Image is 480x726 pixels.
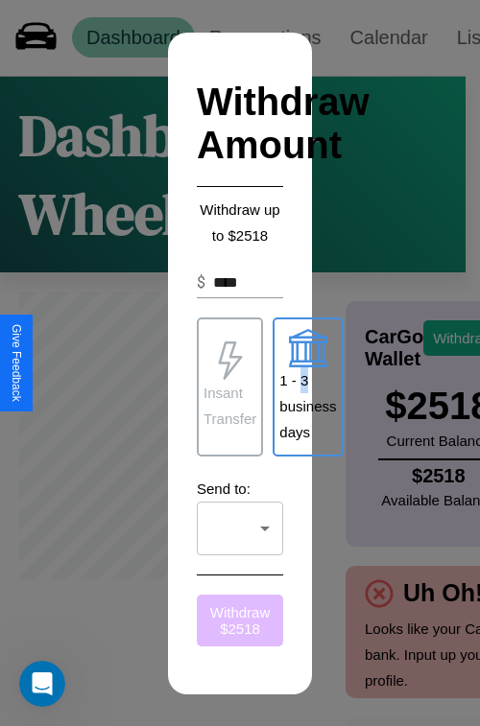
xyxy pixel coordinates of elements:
h2: Withdraw Amount [197,61,283,187]
button: Withdraw $2518 [197,595,283,646]
p: Send to: [197,476,283,502]
iframe: Intercom live chat [19,661,65,707]
p: $ [197,271,205,294]
p: 1 - 3 business days [279,367,336,445]
div: Give Feedback [10,324,23,402]
p: Withdraw up to $ 2518 [197,197,283,248]
p: Insant Transfer [204,380,256,432]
